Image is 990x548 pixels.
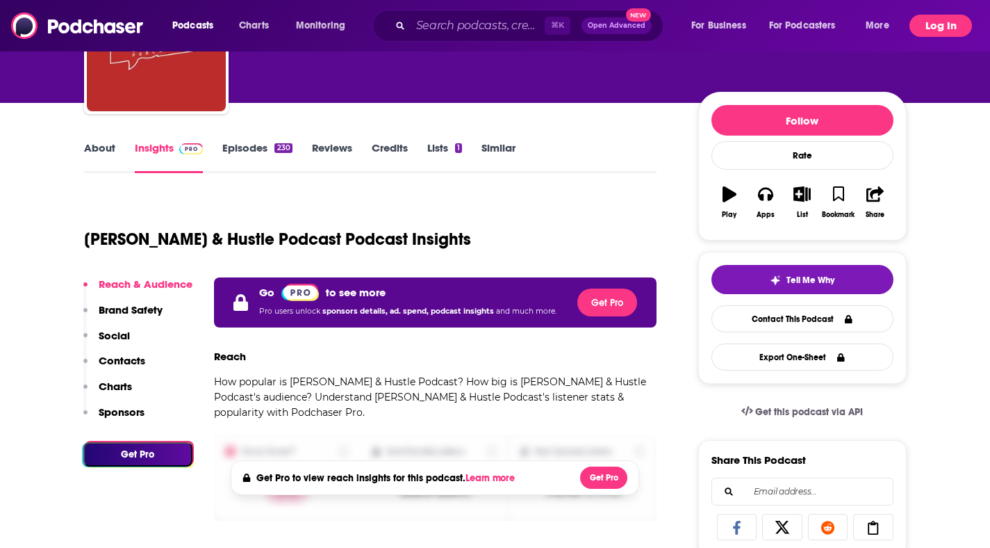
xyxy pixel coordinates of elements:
[465,473,518,484] button: Learn more
[99,277,192,291] p: Reach & Audience
[99,303,163,316] p: Brand Safety
[711,344,893,371] button: Export One-Sheet
[711,305,893,332] a: Contact This Podcast
[757,211,775,219] div: Apps
[784,177,820,227] button: List
[326,286,386,299] p: to see more
[172,16,213,35] span: Podcasts
[711,105,893,136] button: Follow
[222,141,292,173] a: Episodes230
[256,472,518,484] h4: Get Pro to view reach insights for this podcast.
[99,405,145,419] p: Sponsors
[386,10,677,42] div: Search podcasts, credits, & more...
[83,303,163,329] button: Brand Safety
[762,514,802,540] a: Share on X/Twitter
[581,17,652,34] button: Open AdvancedNew
[545,17,570,35] span: ⌘ K
[866,16,889,35] span: More
[99,354,145,367] p: Contacts
[909,15,972,37] button: Log In
[83,405,145,431] button: Sponsors
[455,143,462,153] div: 1
[577,289,637,316] button: Get Pro
[717,514,757,540] a: Share on Facebook
[83,277,192,303] button: Reach & Audience
[822,211,855,219] div: Bookmark
[281,284,320,301] img: Podchaser Pro
[281,283,320,301] a: Pro website
[769,16,836,35] span: For Podcasters
[711,177,748,227] button: Play
[239,16,269,35] span: Charts
[83,354,145,380] button: Contacts
[84,229,471,250] h1: [PERSON_NAME] & Hustle Podcast Podcast Insights
[11,13,145,39] img: Podchaser - Follow, Share and Rate Podcasts
[214,350,246,363] h3: Reach
[748,177,784,227] button: Apps
[83,442,192,467] button: Get Pro
[808,514,848,540] a: Share on Reddit
[866,211,884,219] div: Share
[711,141,893,170] div: Rate
[274,143,292,153] div: 230
[322,307,496,316] span: sponsors details, ad. spend, podcast insights
[481,141,515,173] a: Similar
[312,141,352,173] a: Reviews
[820,177,857,227] button: Bookmark
[99,380,132,393] p: Charts
[286,15,363,37] button: open menu
[722,211,736,219] div: Play
[411,15,545,37] input: Search podcasts, credits, & more...
[711,478,893,506] div: Search followers
[856,15,907,37] button: open menu
[588,22,645,29] span: Open Advanced
[711,453,806,467] h3: Share This Podcast
[580,467,627,489] button: Get Pro
[84,141,115,173] a: About
[230,15,277,37] a: Charts
[755,406,863,418] span: Get this podcast via API
[83,380,132,405] button: Charts
[179,143,204,154] img: Podchaser Pro
[857,177,893,227] button: Share
[730,395,875,429] a: Get this podcast via API
[682,15,764,37] button: open menu
[760,15,856,37] button: open menu
[786,275,834,286] span: Tell Me Why
[296,16,345,35] span: Monitoring
[711,265,893,294] button: tell me why sparkleTell Me Why
[427,141,462,173] a: Lists1
[626,8,651,22] span: New
[135,141,204,173] a: InsightsPodchaser Pro
[372,141,408,173] a: Credits
[99,329,130,342] p: Social
[853,514,893,540] a: Copy Link
[259,301,556,322] p: Pro users unlock and much more.
[83,329,130,355] button: Social
[770,275,781,286] img: tell me why sparkle
[163,15,231,37] button: open menu
[214,374,657,420] p: How popular is [PERSON_NAME] & Hustle Podcast? How big is [PERSON_NAME] & Hustle Podcast's audien...
[797,211,808,219] div: List
[723,478,882,505] input: Email address...
[259,286,274,299] p: Go
[691,16,746,35] span: For Business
